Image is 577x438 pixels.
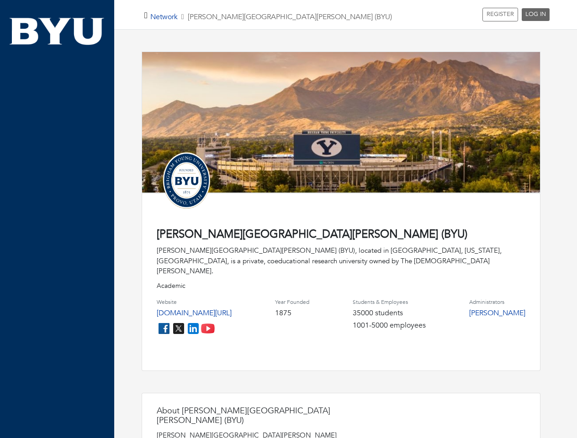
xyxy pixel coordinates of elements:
img: linkedin_icon-84db3ca265f4ac0988026744a78baded5d6ee8239146f80404fb69c9eee6e8e7.png [186,321,201,336]
img: BYU.png [9,16,105,47]
img: youtube_icon-fc3c61c8c22f3cdcae68f2f17984f5f016928f0ca0694dd5da90beefb88aa45e.png [201,321,215,336]
a: LOG IN [522,8,550,21]
h4: 35000 students [353,309,426,318]
div: [PERSON_NAME][GEOGRAPHIC_DATA][PERSON_NAME] (BYU), located in [GEOGRAPHIC_DATA], [US_STATE], [GEO... [157,245,525,276]
a: Network [150,12,178,22]
a: [PERSON_NAME] [469,308,525,318]
img: lavell-edwards-stadium.jpg [142,52,540,201]
h4: Administrators [469,299,525,305]
img: facebook_icon-256f8dfc8812ddc1b8eade64b8eafd8a868ed32f90a8d2bb44f507e1979dbc24.png [157,321,171,336]
h4: Year Founded [275,299,309,305]
h4: 1875 [275,309,309,318]
h4: 1001-5000 employees [353,321,426,330]
h5: [PERSON_NAME][GEOGRAPHIC_DATA][PERSON_NAME] (BYU) [150,13,392,21]
p: Academic [157,281,525,291]
a: REGISTER [482,8,518,21]
h4: Students & Employees [353,299,426,305]
h4: [PERSON_NAME][GEOGRAPHIC_DATA][PERSON_NAME] (BYU) [157,228,525,241]
h4: About [PERSON_NAME][GEOGRAPHIC_DATA][PERSON_NAME] (BYU) [157,406,339,426]
img: Untitled-design-3.png [157,151,216,210]
h4: Website [157,299,232,305]
img: twitter_icon-7d0bafdc4ccc1285aa2013833b377ca91d92330db209b8298ca96278571368c9.png [171,321,186,336]
a: [DOMAIN_NAME][URL] [157,308,232,318]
